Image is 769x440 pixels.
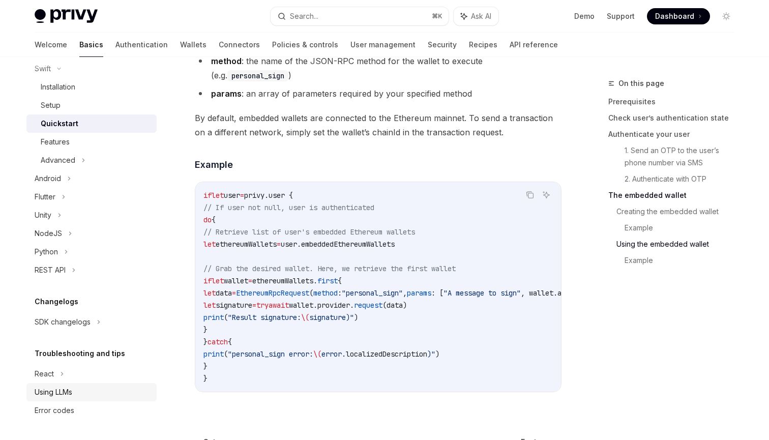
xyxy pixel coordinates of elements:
a: Using the embedded wallet [616,236,743,252]
a: Authentication [115,33,168,57]
div: Using LLMs [35,386,72,398]
a: Basics [79,33,103,57]
button: Ask AI [454,7,498,25]
div: REST API [35,264,66,276]
span: = [240,191,244,200]
code: personal_sign [227,70,288,81]
a: Example [625,220,743,236]
span: } [203,337,208,346]
span: signature [216,301,252,310]
strong: method [211,56,242,66]
span: data [216,288,232,298]
div: Features [41,136,70,148]
span: embeddedEthereumWallets [301,240,395,249]
span: wallet [224,276,248,285]
span: EthereumRpcRequest [236,288,309,298]
a: Support [607,11,635,21]
span: if [203,191,212,200]
strong: params [211,89,242,99]
span: // Retrieve list of user's embedded Ethereum wallets [203,227,415,237]
div: NodeJS [35,227,62,240]
span: error. [321,349,346,359]
div: Quickstart [41,118,78,130]
span: let [212,191,224,200]
span: \( [301,313,309,322]
span: ethereumWallets [216,240,277,249]
span: privy.user { [244,191,293,200]
button: Copy the contents from the code block [523,188,537,201]
span: ) [346,313,350,322]
span: { [228,337,232,346]
span: first [317,276,338,285]
span: = [277,240,281,249]
span: = [248,276,252,285]
span: try [256,301,269,310]
span: " [350,313,354,322]
span: { [212,215,216,224]
a: Wallets [180,33,206,57]
span: Dashboard [655,11,694,21]
span: // Grab the desired wallet. Here, we retrieve the first wallet [203,264,456,273]
a: Connectors [219,33,260,57]
span: request [354,301,382,310]
a: Creating the embedded wallet [616,203,743,220]
span: ⌘ K [432,12,442,20]
span: Example [195,158,233,171]
a: Prerequisites [608,94,743,110]
a: Example [625,252,743,269]
div: Python [35,246,58,258]
div: Android [35,172,61,185]
h5: Troubleshooting and tips [35,347,125,360]
span: On this page [618,77,664,90]
div: Advanced [41,154,75,166]
span: "personal_sign error: [228,349,313,359]
span: let [203,288,216,298]
span: ( [224,349,228,359]
a: Features [26,133,157,151]
a: Dashboard [647,8,710,24]
a: Policies & controls [272,33,338,57]
span: user. [281,240,301,249]
div: Setup [41,99,61,111]
span: Ask AI [471,11,491,21]
a: Recipes [469,33,497,57]
span: "A message to sign" [443,288,521,298]
span: " [431,349,435,359]
button: Search...⌘K [271,7,449,25]
span: } [203,362,208,371]
h5: Changelogs [35,296,78,308]
span: : [338,288,342,298]
div: SDK changelogs [35,316,91,328]
span: ( [224,313,228,322]
span: // If user not null, user is authenticated [203,203,374,212]
a: Installation [26,78,157,96]
a: Quickstart [26,114,157,133]
span: , [403,288,407,298]
span: let [203,240,216,249]
div: Flutter [35,191,55,203]
span: } [203,374,208,383]
button: Ask AI [540,188,553,201]
a: 2. Authenticate with OTP [625,171,743,187]
span: By default, embedded wallets are connected to the Ethereum mainnet. To send a transaction on a di... [195,111,561,139]
div: Error codes [35,404,74,417]
a: API reference [510,33,558,57]
span: localizedDescription [346,349,427,359]
span: let [203,301,216,310]
span: print [203,313,224,322]
span: params [407,288,431,298]
span: ) [427,349,431,359]
span: print [203,349,224,359]
div: Search... [290,10,318,22]
span: = [252,301,256,310]
span: let [212,276,224,285]
button: Toggle dark mode [718,8,734,24]
li: : the name of the JSON-RPC method for the wallet to execute (e.g. ) [195,54,561,82]
a: Error codes [26,401,157,420]
li: : an array of parameters required by your specified method [195,86,561,101]
img: light logo [35,9,98,23]
span: ) [435,349,439,359]
span: provider [317,301,350,310]
a: Authenticate your user [608,126,743,142]
a: Welcome [35,33,67,57]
